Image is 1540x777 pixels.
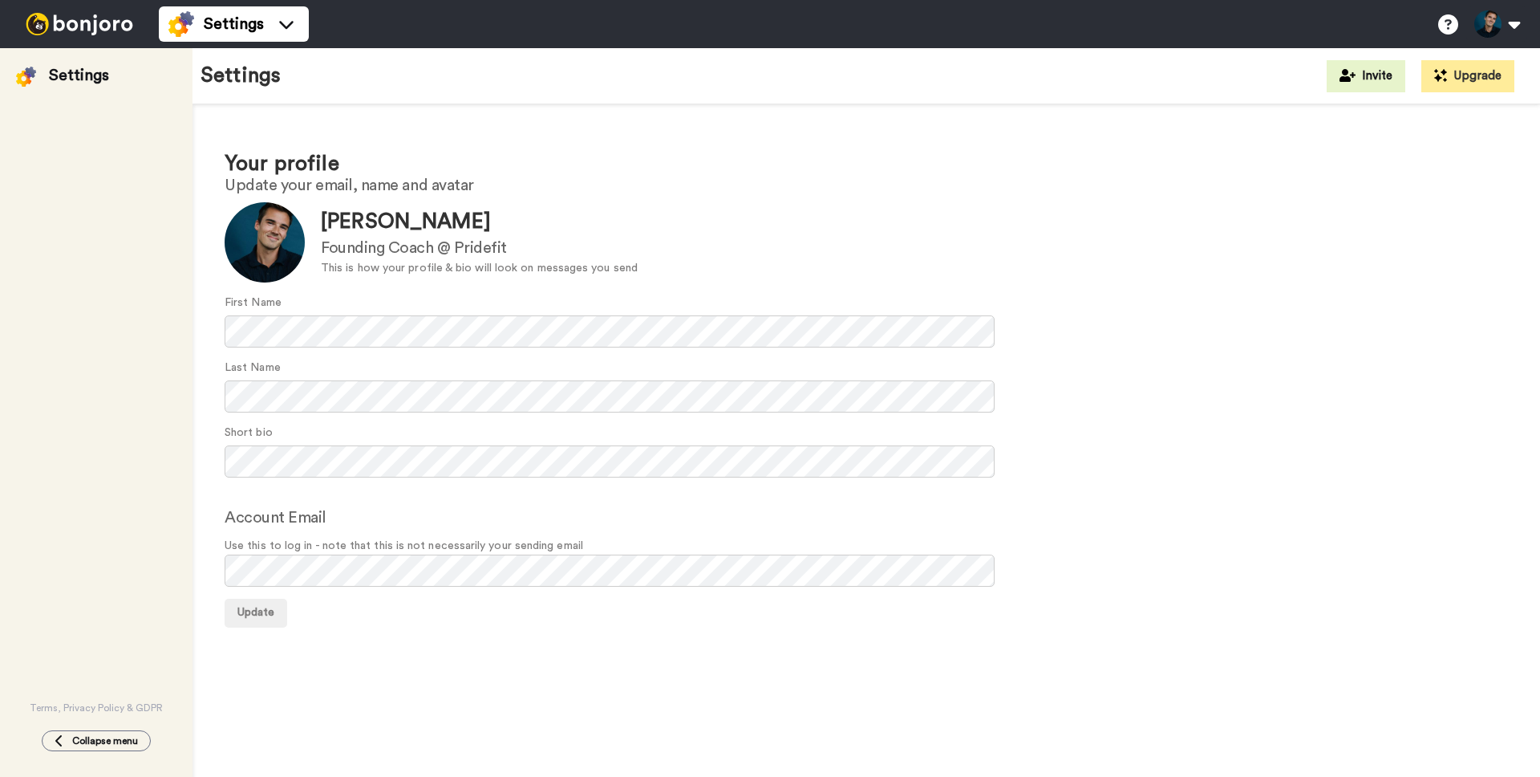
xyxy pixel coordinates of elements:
button: Upgrade [1421,60,1514,92]
img: settings-colored.svg [168,11,194,37]
span: Use this to log in - note that this is not necessarily your sending email [225,538,1508,555]
h2: Update your email, name and avatar [225,177,1508,194]
div: This is how your profile & bio will look on messages you send [321,260,638,277]
h1: Settings [201,64,281,87]
div: [PERSON_NAME] [321,207,638,237]
label: Last Name [225,360,281,376]
img: settings-colored.svg [16,67,36,87]
button: Collapse menu [42,730,151,751]
label: First Name [225,295,282,311]
label: Account Email [225,506,326,530]
button: Invite [1327,60,1405,92]
div: Settings [49,64,109,87]
button: Update [225,599,287,628]
h1: Your profile [225,153,1508,176]
div: Founding Coach @ Pridefit [321,237,638,260]
span: Collapse menu [72,734,138,747]
label: Short bio [225,425,273,441]
span: Update [237,607,274,618]
span: Settings [204,13,264,35]
img: bj-logo-header-white.svg [19,13,140,35]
